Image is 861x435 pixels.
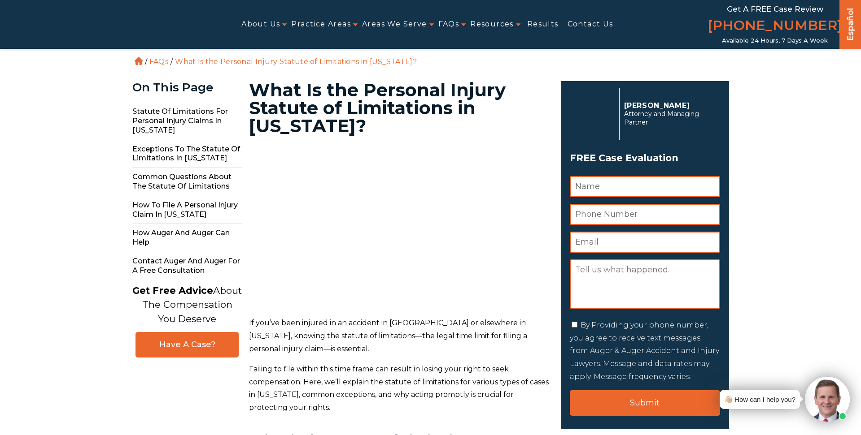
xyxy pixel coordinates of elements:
[5,13,147,35] img: Auger & Auger Accident and Injury Lawyers Logo
[570,390,720,416] input: Submit
[249,319,527,353] span: If you’ve been injured in an accident in [GEOGRAPHIC_DATA] or elsewhere in [US_STATE], knowing th...
[570,91,615,136] img: Herbert Auger
[438,14,459,34] a: FAQs
[727,4,823,13] span: Get a FREE Case Review
[132,103,242,140] span: Statute of Limitations for Personal Injury Claims in [US_STATE]
[722,37,828,44] span: Available 24 Hours, 7 Days a Week
[724,393,795,405] div: 👋🏼 How can I help you?
[149,57,168,66] a: FAQs
[132,252,242,280] span: Contact Auger and Auger for a Free Consultation
[132,81,242,94] div: On This Page
[132,140,242,168] span: Exceptions to the Statute of Limitations in [US_STATE]
[568,14,613,34] a: Contact Us
[132,284,242,326] p: About The Compensation You Deserve
[135,332,239,357] a: Have A Case?
[132,168,242,196] span: Common Questions About the Statute of Limitations
[805,377,850,422] img: Intaker widget Avatar
[570,176,720,197] input: Name
[249,365,549,412] span: Failing to file within this time frame can result in losing your right to seek compensation. Here...
[570,321,719,381] label: By Providing your phone number, you agree to receive text messages from Auger & Auger Accident an...
[291,14,351,34] a: Practice Areas
[132,196,242,224] span: How to File a Personal Injury Claim in [US_STATE]
[145,340,229,350] span: Have A Case?
[470,14,514,34] a: Resources
[132,224,242,252] span: How Auger and Auger Can Help
[132,285,213,296] strong: Get Free Advice
[570,204,720,225] input: Phone Number
[173,57,419,66] li: What Is the Personal Injury Statute of Limitations in [US_STATE]?
[135,57,143,65] a: Home
[241,14,280,34] a: About Us
[527,14,559,34] a: Results
[624,101,715,110] p: [PERSON_NAME]
[570,232,720,253] input: Email
[249,81,550,135] h1: What Is the Personal Injury Statute of Limitations in [US_STATE]?
[624,110,715,127] span: Attorney and Managing Partner
[570,150,720,167] h3: FREE Case Evaluation
[362,14,427,34] a: Areas We Serve
[708,16,842,37] a: [PHONE_NUMBER]
[249,146,550,303] iframe: YouTube video player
